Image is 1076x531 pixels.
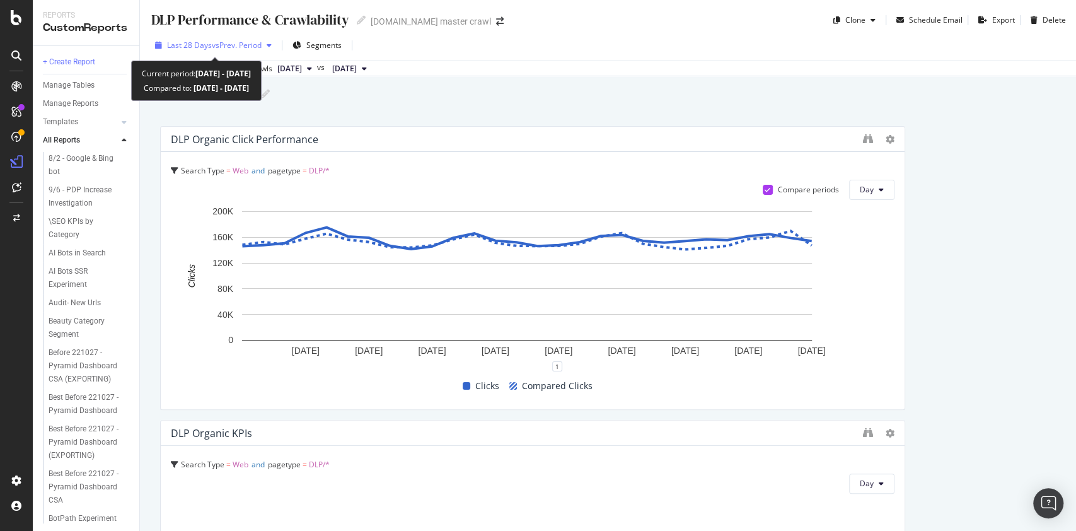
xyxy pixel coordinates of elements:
[144,81,249,95] div: Compared to:
[252,459,265,470] span: and
[909,15,963,25] div: Schedule Email
[43,55,130,69] a: + Create Report
[49,265,119,291] div: AI Bots SSR Experiment
[734,346,762,356] text: [DATE]
[171,133,318,146] div: DLP Organic Click Performance
[226,165,231,176] span: =
[849,474,894,494] button: Day
[187,264,197,288] text: Clicks
[371,15,491,28] div: [DOMAIN_NAME] master crawl
[49,346,125,386] div: Before 221027 - Pyramid Dashboard CSA (EXPORTING)
[306,40,342,50] span: Segments
[261,90,270,98] i: Edit report name
[608,346,635,356] text: [DATE]
[973,10,1015,30] button: Export
[181,165,224,176] span: Search Type
[49,152,130,178] a: 8/2 - Google & Bing bot
[43,97,98,110] div: Manage Reports
[891,10,963,30] button: Schedule Email
[317,62,327,73] span: vs
[43,97,130,110] a: Manage Reports
[309,165,330,176] span: DLP/*
[268,165,301,176] span: pagetype
[49,184,122,210] div: 9/6 - PDP Increase Investigation
[252,165,265,176] span: and
[49,391,130,417] a: Best Before 221027 - Pyramid Dashboard
[43,115,78,129] div: Templates
[150,10,349,30] div: DLP Performance & Crawlability
[357,16,366,25] i: Edit report name
[171,205,883,366] svg: A chart.
[43,55,95,69] div: + Create Report
[49,152,119,178] div: 8/2 - Google & Bing bot
[49,315,120,341] div: Beauty Category Segment
[845,15,865,25] div: Clone
[292,346,320,356] text: [DATE]
[1026,10,1066,30] button: Delete
[863,428,873,438] div: binoculars
[828,10,881,30] button: Clone
[49,423,130,462] a: Best Before 221027 - Pyramid Dashboard (EXPORTING)
[355,346,383,356] text: [DATE]
[268,459,301,470] span: pagetype
[217,310,234,320] text: 40K
[49,467,130,507] a: Best Before 221027 - Pyramid Dashboard CSA
[482,346,509,356] text: [DATE]
[49,247,106,260] div: AI Bots in Search
[496,17,504,26] div: arrow-right-arrow-left
[272,61,317,76] button: [DATE]
[671,346,699,356] text: [DATE]
[49,346,130,386] a: Before 221027 - Pyramid Dashboard CSA (EXPORTING)
[849,180,894,200] button: Day
[418,346,446,356] text: [DATE]
[863,134,873,144] div: binoculars
[43,134,80,147] div: All Reports
[43,79,130,92] a: Manage Tables
[43,21,129,35] div: CustomReports
[171,427,252,440] div: DLP Organic KPIs
[49,184,130,210] a: 9/6 - PDP Increase Investigation
[287,35,347,55] button: Segments
[150,35,277,55] button: Last 28 DaysvsPrev. Period
[49,296,101,310] div: Audit- New Urls
[160,126,905,410] div: DLP Organic Click PerformanceSearch Type = Webandpagetype = DLP/*Compare periodsDayA chart.1Click...
[49,315,130,341] a: Beauty Category Segment
[43,10,129,21] div: Reports
[49,296,130,310] a: Audit- New Urls
[303,165,307,176] span: =
[142,66,251,81] div: Current period:
[992,15,1015,25] div: Export
[43,115,118,129] a: Templates
[277,63,302,74] span: 2025 Sep. 29th
[212,258,233,268] text: 120K
[49,247,130,260] a: AI Bots in Search
[49,391,124,417] div: Best Before 221027 - Pyramid Dashboard
[212,232,233,242] text: 160K
[233,165,248,176] span: Web
[195,68,251,79] b: [DATE] - [DATE]
[522,378,593,394] span: Compared Clicks
[49,423,125,462] div: Best Before 221027 - Pyramid Dashboard (EXPORTING)
[545,346,572,356] text: [DATE]
[49,215,119,242] div: \SEO KPIs by Category
[192,83,249,93] b: [DATE] - [DATE]
[212,40,262,50] span: vs Prev. Period
[43,134,118,147] a: All Reports
[49,265,130,291] a: AI Bots SSR Experiment
[860,478,874,489] span: Day
[860,184,874,195] span: Day
[475,378,499,394] span: Clicks
[181,459,224,470] span: Search Type
[327,61,372,76] button: [DATE]
[309,459,330,470] span: DLP/*
[217,284,234,294] text: 80K
[797,346,825,356] text: [DATE]
[43,79,95,92] div: Manage Tables
[167,40,212,50] span: Last 28 Days
[552,361,562,371] div: 1
[1043,15,1066,25] div: Delete
[303,459,307,470] span: =
[233,459,248,470] span: Web
[212,206,233,216] text: 200K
